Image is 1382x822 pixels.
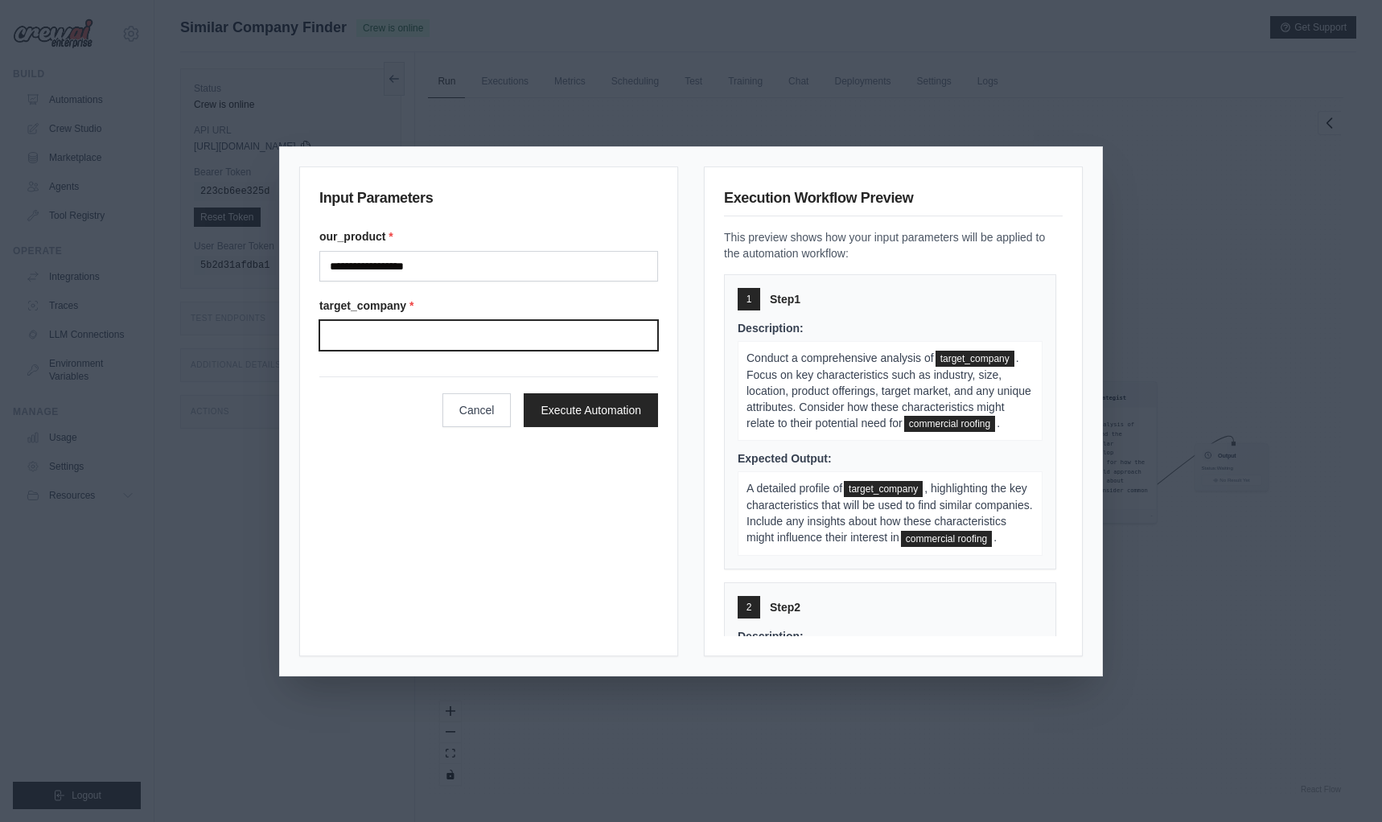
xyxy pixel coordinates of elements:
[319,228,658,245] label: our_product
[770,599,800,615] span: Step 2
[747,601,752,614] span: 2
[747,482,842,495] span: A detailed profile of
[747,351,934,364] span: Conduct a comprehensive analysis of
[1302,745,1382,822] iframe: Chat Widget
[997,417,1000,429] span: .
[844,481,923,497] span: target_company
[747,351,1031,429] span: . Focus on key characteristics such as industry, size, location, product offerings, target market...
[738,630,804,643] span: Description:
[901,531,992,547] span: our_product
[738,322,804,335] span: Description:
[770,291,800,307] span: Step 1
[936,351,1014,367] span: target_company
[442,393,512,427] button: Cancel
[724,187,1063,216] h3: Execution Workflow Preview
[319,187,658,216] h3: Input Parameters
[319,298,658,314] label: target_company
[738,452,832,465] span: Expected Output:
[993,531,997,544] span: .
[904,416,995,432] span: our_product
[724,229,1063,261] p: This preview shows how your input parameters will be applied to the automation workflow:
[524,393,658,427] button: Execute Automation
[747,293,752,306] span: 1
